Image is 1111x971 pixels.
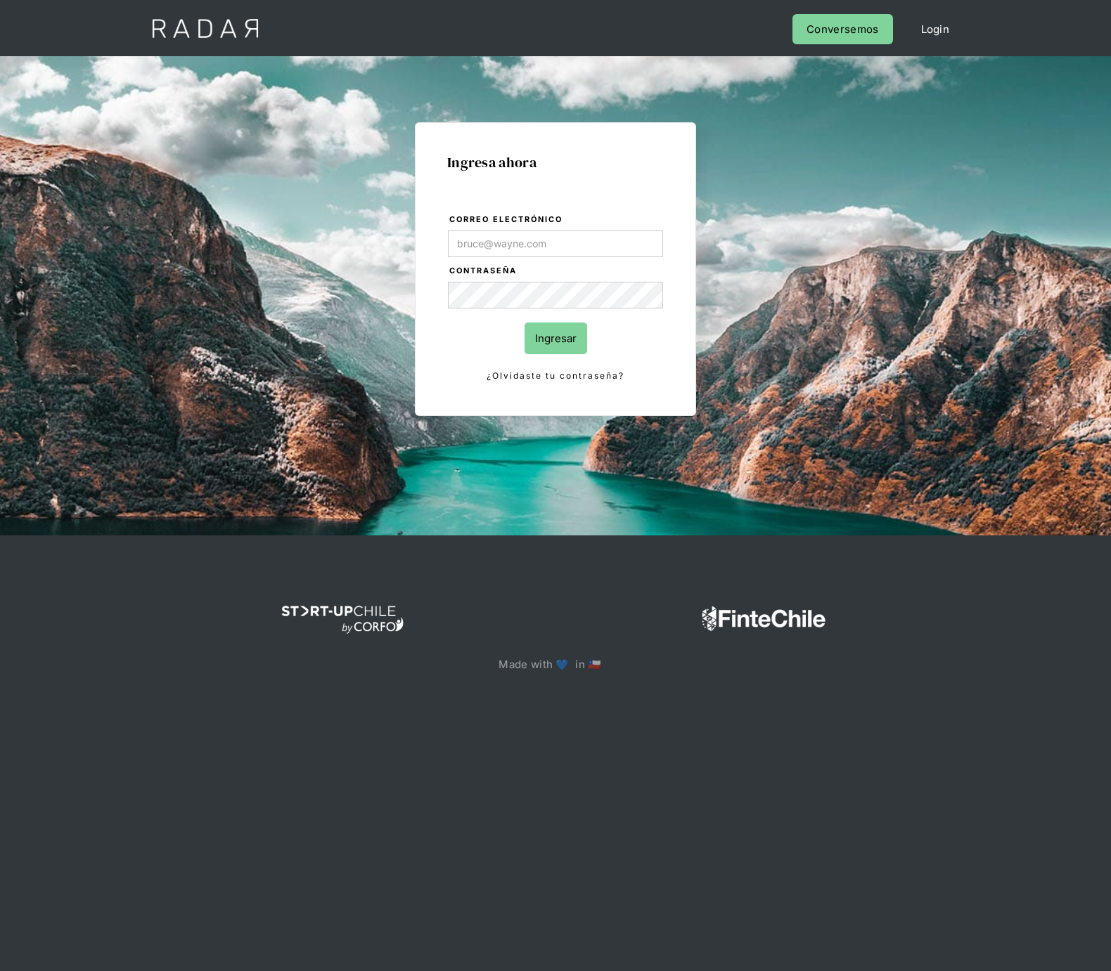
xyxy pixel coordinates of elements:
a: Conversemos [792,14,892,44]
input: bruce@wayne.com [448,230,663,257]
a: Login [907,14,964,44]
p: Made with 💙 in 🇨🇱 [499,655,612,674]
input: Ingresar [525,322,587,354]
label: Contraseña [449,264,663,278]
label: Correo electrónico [449,213,663,227]
form: Login Form [447,212,664,384]
h1: Ingresa ahora [447,155,664,170]
a: ¿Olvidaste tu contraseña? [448,368,663,384]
